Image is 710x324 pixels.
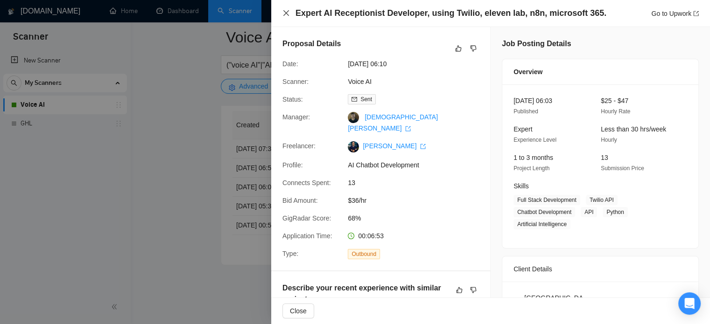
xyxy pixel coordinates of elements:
[282,60,298,68] span: Date:
[513,165,549,172] span: Project Length
[358,232,384,240] span: 00:06:53
[348,195,488,206] span: $36/hr
[513,108,538,115] span: Published
[282,96,303,103] span: Status:
[513,154,553,161] span: 1 to 3 months
[282,232,332,240] span: Application Time:
[581,207,597,217] span: API
[513,207,575,217] span: Chatbot Development
[601,137,617,143] span: Hourly
[282,38,341,49] h5: Proposal Details
[678,292,701,315] div: Open Intercom Messenger
[513,67,542,77] span: Overview
[513,137,556,143] span: Experience Level
[454,284,465,296] button: like
[348,113,438,132] a: [DEMOGRAPHIC_DATA][PERSON_NAME] export
[348,249,380,259] span: Outbound
[360,96,372,103] span: Sent
[348,76,488,87] span: Voice AI
[282,283,450,305] h5: Describe your recent experience with similar projects
[282,214,331,222] span: GigRadar Score:
[601,125,666,133] span: Less than 30 hrs/week
[282,161,303,169] span: Profile:
[282,9,290,17] span: close
[295,7,606,19] h4: Expert AI Receptionist Developer, using Twilio, eleven lab, n8n, microsoft 365.
[524,293,586,313] span: [GEOGRAPHIC_DATA]
[601,165,644,172] span: Submission Price
[290,306,307,316] span: Close
[348,59,488,69] span: [DATE] 06:10
[513,195,580,205] span: Full Stack Development
[693,11,699,16] span: export
[470,286,477,294] span: dislike
[468,43,479,54] button: dislike
[282,179,331,186] span: Connects Spent:
[603,207,627,217] span: Python
[348,160,488,170] span: AI Chatbot Development
[282,303,314,318] button: Close
[348,213,488,223] span: 68%
[601,108,630,115] span: Hourly Rate
[351,97,357,102] span: mail
[470,45,477,52] span: dislike
[282,9,290,17] button: Close
[405,126,411,131] span: export
[456,286,463,294] span: like
[282,78,309,85] span: Scanner:
[468,284,479,296] button: dislike
[282,142,316,150] span: Freelancer:
[455,45,462,52] span: like
[586,195,618,205] span: Twilio API
[282,250,298,257] span: Type:
[420,144,426,149] span: export
[601,294,603,302] span: -
[513,182,529,190] span: Skills
[513,97,552,104] span: [DATE] 06:03
[363,142,426,150] a: [PERSON_NAME] export
[282,197,318,204] span: Bid Amount:
[453,43,464,54] button: like
[601,154,608,161] span: 13
[348,141,359,152] img: c1Z6IkhRpXKbwIWgR6QoLExCnX40QtPZyovEezfmhtiTxjEDOx7YpZeZMyt85zYYL3
[513,125,532,133] span: Expert
[348,178,488,188] span: 13
[513,256,687,282] div: Client Details
[348,233,354,239] span: clock-circle
[651,10,699,17] a: Go to Upworkexport
[282,113,310,121] span: Manager:
[502,38,571,49] h5: Job Posting Details
[601,97,628,104] span: $25 - $47
[513,219,570,229] span: Artificial Intelligence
